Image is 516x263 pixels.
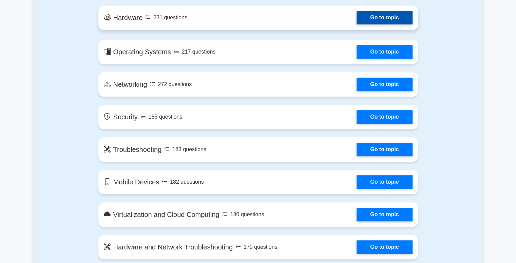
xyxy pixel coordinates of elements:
a: Go to topic [357,143,412,156]
a: Go to topic [357,45,412,59]
a: Go to topic [357,208,412,221]
a: Go to topic [357,110,412,124]
a: Go to topic [357,78,412,91]
a: Go to topic [357,11,412,24]
a: Go to topic [357,175,412,189]
a: Go to topic [357,240,412,254]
